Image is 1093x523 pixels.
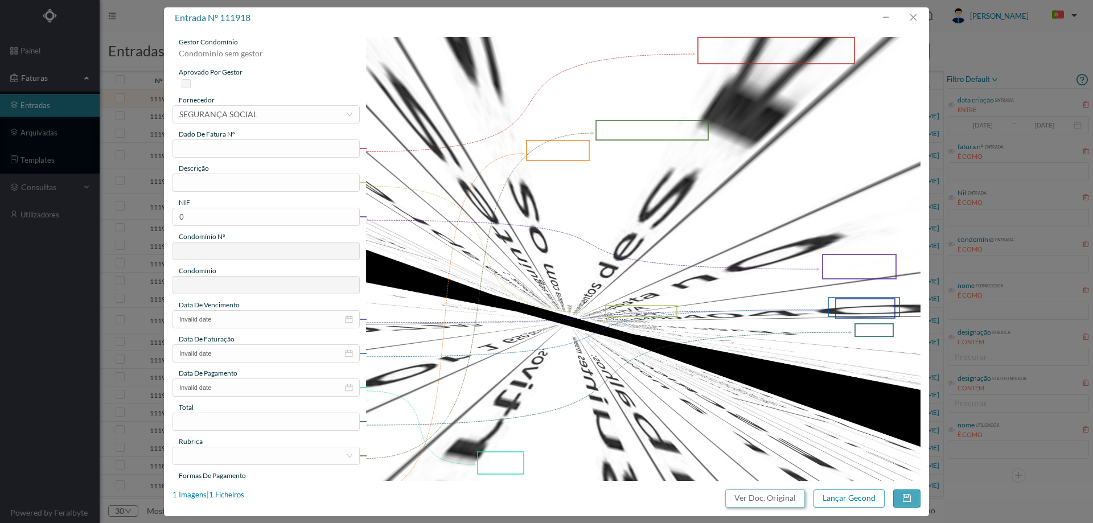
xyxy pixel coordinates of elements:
[179,369,237,377] span: data de pagamento
[179,130,235,138] span: dado de fatura nº
[179,164,209,172] span: descrição
[179,335,235,343] span: data de faturação
[179,403,194,411] span: total
[179,106,257,123] div: SEGURANÇA SOCIAL
[172,489,244,501] div: 1 Imagens | 1 Ficheiros
[179,68,243,76] span: aprovado por gestor
[1043,6,1082,24] button: PT
[179,471,246,480] span: Formas de Pagamento
[345,315,353,323] i: icon: calendar
[345,349,353,357] i: icon: calendar
[179,96,215,104] span: fornecedor
[179,38,238,46] span: gestor condomínio
[345,384,353,392] i: icon: calendar
[179,266,216,275] span: condomínio
[179,232,225,241] span: condomínio nº
[346,452,353,459] i: icon: down
[179,300,240,309] span: data de vencimento
[175,12,250,23] span: entrada nº 111918
[346,111,353,118] i: icon: down
[725,489,805,508] button: Ver Doc. Original
[179,198,190,207] span: NIF
[172,47,360,67] div: Condominio sem gestor
[813,489,885,508] button: Lançar Gecond
[179,437,203,446] span: rubrica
